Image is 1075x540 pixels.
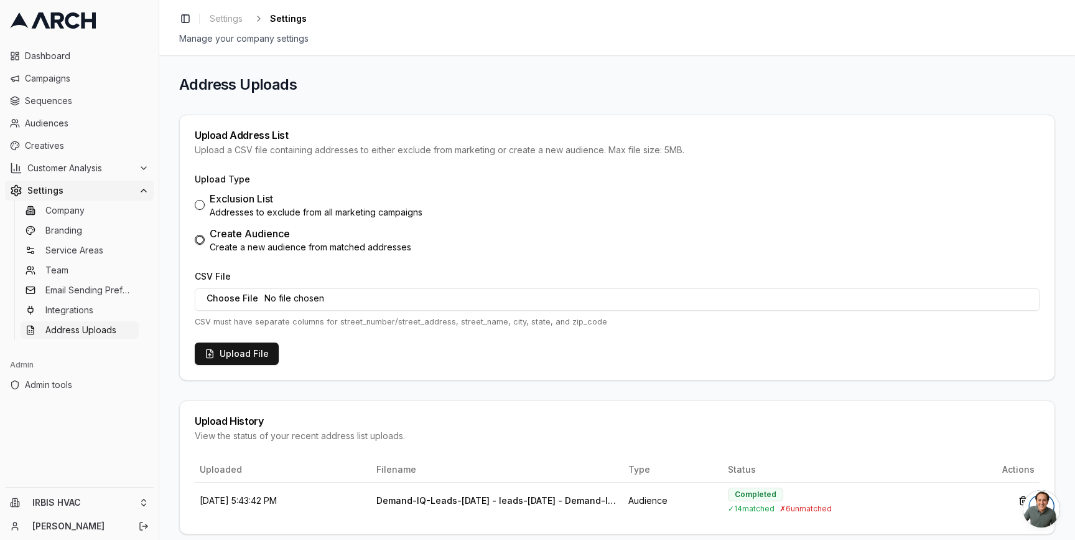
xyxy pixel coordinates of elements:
[21,222,139,239] a: Branding
[210,226,411,241] div: Create Audience
[25,50,149,62] span: Dashboard
[45,264,68,277] span: Team
[270,12,307,25] span: Settings
[779,504,832,513] span: ✗ 6 unmatched
[5,136,154,156] a: Creatives
[21,262,139,279] a: Team
[25,117,149,130] span: Audiences
[5,375,154,395] a: Admin tools
[45,304,93,316] span: Integrations
[623,457,723,482] th: Type
[210,241,411,253] div: Create a new audience from matched addresses
[45,324,116,336] span: Address Uploads
[5,355,154,375] div: Admin
[21,282,139,299] a: Email Sending Preferences
[5,46,154,66] a: Dashboard
[195,144,1040,156] div: Upload a CSV file containing addresses to either exclude from marketing or create a new audience....
[25,95,149,107] span: Sequences
[210,12,243,25] span: Settings
[21,202,139,219] a: Company
[195,316,1040,328] p: CSV must have separate columns for street_number/street_address, street_name, city, state, and zi...
[623,482,723,519] td: audience
[195,482,371,519] td: [DATE] 5:43:42 PM
[27,184,134,197] span: Settings
[205,10,248,27] a: Settings
[25,72,149,85] span: Campaigns
[5,113,154,133] a: Audiences
[5,181,154,201] button: Settings
[195,457,371,482] th: Uploaded
[45,204,85,217] span: Company
[728,488,783,501] div: Completed
[21,242,139,259] a: Service Areas
[25,379,149,391] span: Admin tools
[371,482,623,519] td: Demand-IQ-Leads-[DATE] - leads-[DATE] - Demand-IQ-Leads-[DATE] - leads-[DATE].csv
[45,284,134,296] span: Email Sending Preferences
[21,321,139,339] a: Address Uploads
[45,224,82,237] span: Branding
[371,457,623,482] th: Filename
[195,416,1040,426] div: Upload History
[205,10,307,27] nav: breadcrumb
[195,430,1040,442] div: View the status of your recent address list uploads.
[195,271,231,282] label: CSV File
[1023,490,1060,528] a: Open chat
[5,69,154,88] a: Campaigns
[135,518,152,535] button: Log out
[728,504,775,513] span: ✓ 14 matched
[195,343,279,365] button: Upload File
[179,32,1055,45] div: Manage your company settings
[25,140,149,152] span: Creatives
[32,520,125,533] a: [PERSON_NAME]
[5,158,154,178] button: Customer Analysis
[954,457,1040,482] th: Actions
[27,162,134,174] span: Customer Analysis
[195,130,1040,140] div: Upload Address List
[723,457,954,482] th: Status
[210,206,422,219] div: Addresses to exclude from all marketing campaigns
[195,174,250,184] label: Upload Type
[5,493,154,513] button: IRBIS HVAC
[210,191,422,206] div: Exclusion List
[32,497,134,508] span: IRBIS HVAC
[45,244,103,257] span: Service Areas
[5,91,154,111] a: Sequences
[179,75,1055,95] h1: Address Uploads
[21,301,139,319] a: Integrations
